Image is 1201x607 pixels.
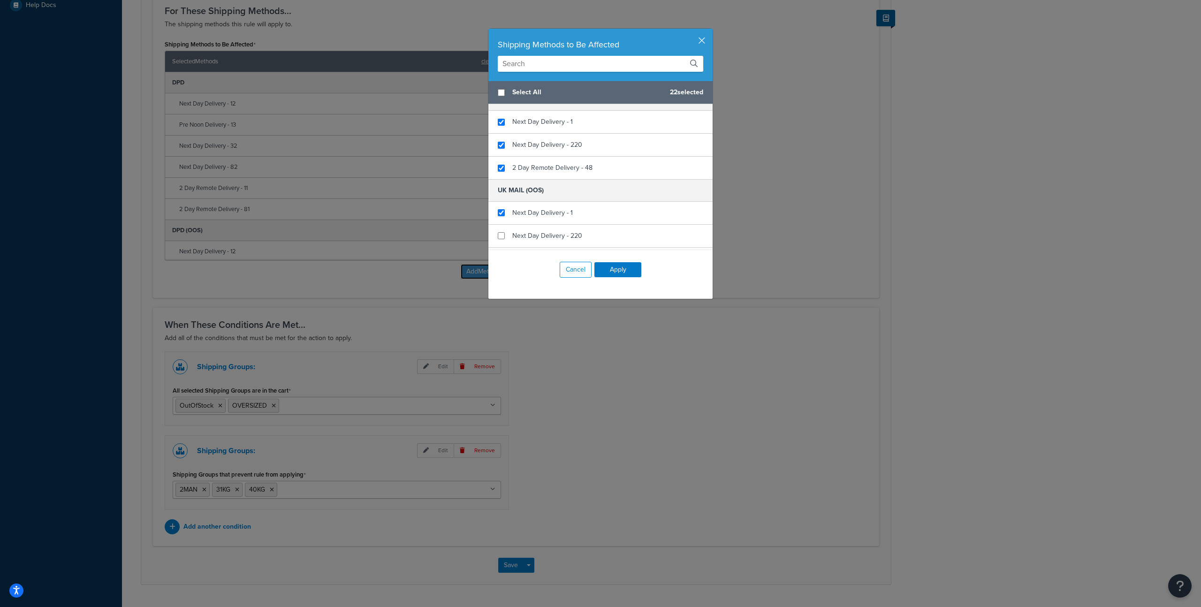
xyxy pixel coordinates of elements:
span: Next Day Delivery - 220 [512,140,582,150]
input: Search [498,56,703,72]
span: Next Day Delivery - 1 [512,208,573,218]
span: Next Day Delivery - 220 [512,231,582,241]
h5: UK MAIL (OOS) [488,179,713,201]
button: Cancel [560,262,592,278]
span: Next Day Delivery - 1 [512,117,573,127]
button: Apply [594,262,641,277]
span: 2 Day Remote Delivery - 48 [512,163,593,173]
span: Select All [512,86,662,99]
div: Shipping Methods to Be Affected [498,38,703,51]
div: 22 selected [488,81,713,104]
